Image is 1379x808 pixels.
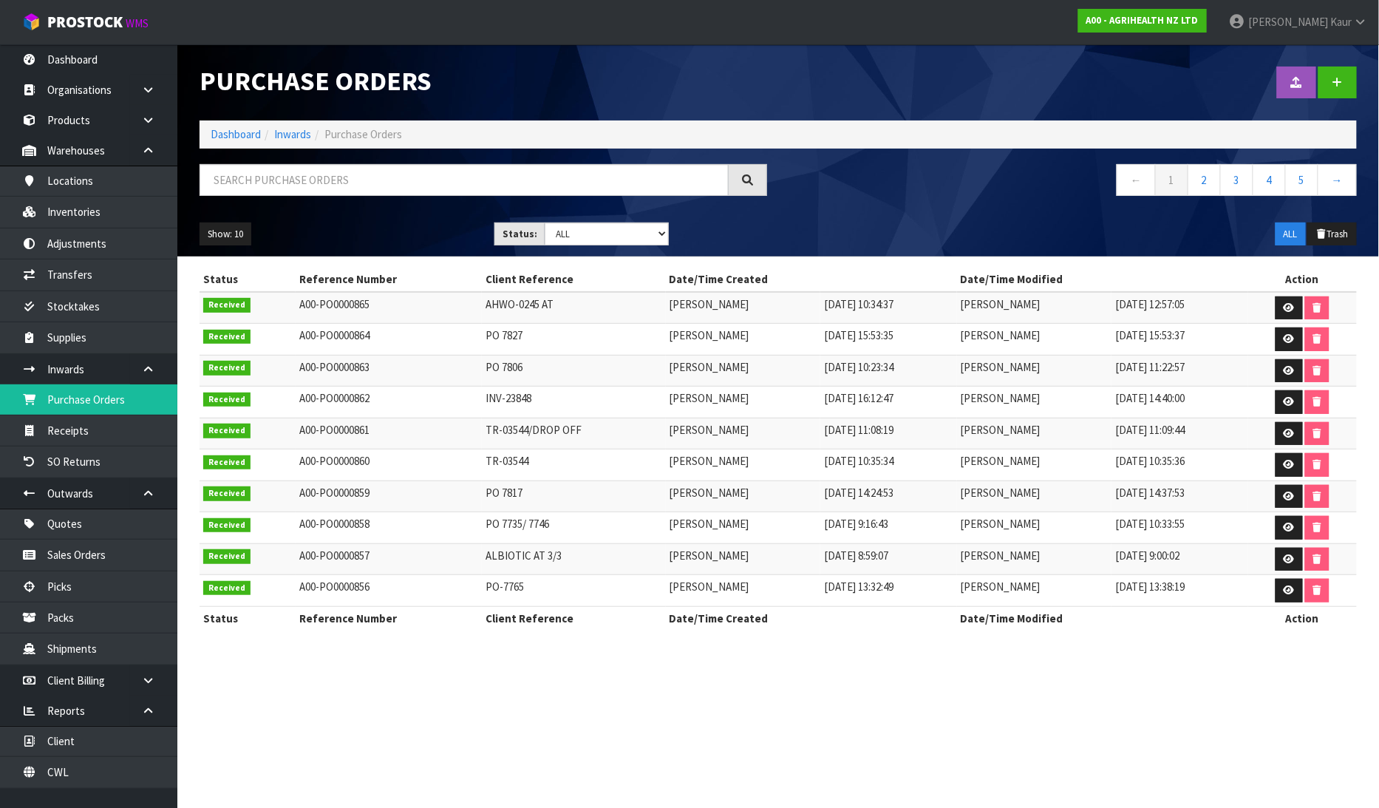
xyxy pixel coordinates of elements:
td: A00-PO0000863 [296,355,482,387]
td: PO-7765 [482,575,665,607]
span: Received [203,581,251,596]
th: Action [1248,606,1357,630]
td: A00-PO0000858 [296,512,482,544]
span: [PERSON_NAME] [670,486,749,500]
td: A00-PO0000862 [296,387,482,418]
span: [DATE] 14:40:00 [1115,391,1185,405]
span: [PERSON_NAME] [961,517,1041,531]
td: A00-PO0000859 [296,481,482,512]
span: [PERSON_NAME] [670,549,749,563]
td: PO 7817 [482,481,665,512]
td: TR-03544/DROP OFF [482,418,665,449]
strong: Status: [503,228,537,240]
span: [DATE] 9:00:02 [1115,549,1179,563]
th: Date/Time Created [666,268,957,291]
span: Received [203,393,251,407]
span: [PERSON_NAME] [961,580,1041,594]
th: Date/Time Modified [957,268,1248,291]
span: Received [203,424,251,438]
span: [DATE] 10:35:36 [1115,454,1185,468]
td: A00-PO0000865 [296,292,482,324]
span: [DATE] 11:08:19 [824,423,893,437]
span: [DATE] 10:35:34 [824,454,893,468]
a: 4 [1253,164,1286,196]
span: Received [203,361,251,376]
a: A00 - AGRIHEALTH NZ LTD [1078,9,1207,33]
span: ProStock [47,13,123,32]
span: [DATE] 10:34:37 [824,297,893,311]
span: [DATE] 8:59:07 [824,549,888,563]
span: Purchase Orders [324,127,402,141]
span: [PERSON_NAME] [670,580,749,594]
span: [DATE] 12:57:05 [1115,297,1185,311]
a: Dashboard [211,127,261,141]
span: [DATE] 10:33:55 [1115,517,1185,531]
span: Received [203,549,251,564]
span: [PERSON_NAME] [1248,15,1328,29]
span: [PERSON_NAME] [670,297,749,311]
td: TR-03544 [482,449,665,481]
span: Received [203,298,251,313]
th: Status [200,606,296,630]
button: Show: 10 [200,223,251,246]
a: 1 [1155,164,1188,196]
td: PO 7735/ 7746 [482,512,665,544]
td: A00-PO0000856 [296,575,482,607]
span: [DATE] 9:16:43 [824,517,888,531]
td: ALBIOTIC AT 3/3 [482,543,665,575]
span: [PERSON_NAME] [961,549,1041,563]
span: [DATE] 11:22:57 [1115,360,1185,374]
th: Date/Time Created [666,606,957,630]
span: [DATE] 13:32:49 [824,580,893,594]
span: [PERSON_NAME] [670,517,749,531]
span: [DATE] 14:24:53 [824,486,893,500]
a: Inwards [274,127,311,141]
td: A00-PO0000864 [296,324,482,356]
a: 3 [1220,164,1253,196]
button: Trash [1307,223,1357,246]
span: [DATE] 16:12:47 [824,391,893,405]
span: [PERSON_NAME] [670,391,749,405]
th: Action [1248,268,1357,291]
button: ALL [1276,223,1306,246]
a: 5 [1285,164,1318,196]
span: [PERSON_NAME] [670,423,749,437]
a: 2 [1188,164,1221,196]
th: Reference Number [296,268,482,291]
span: [DATE] 14:37:53 [1115,486,1185,500]
th: Client Reference [482,268,665,291]
img: cube-alt.png [22,13,41,31]
strong: A00 - AGRIHEALTH NZ LTD [1086,14,1199,27]
span: Received [203,486,251,501]
span: [PERSON_NAME] [961,328,1041,342]
span: [PERSON_NAME] [961,297,1041,311]
input: Search purchase orders [200,164,729,196]
span: [DATE] 11:09:44 [1115,423,1185,437]
span: [DATE] 10:23:34 [824,360,893,374]
td: PO 7827 [482,324,665,356]
td: AHWO-0245 AT [482,292,665,324]
nav: Page navigation [789,164,1357,200]
span: [PERSON_NAME] [670,328,749,342]
span: [DATE] 15:53:37 [1115,328,1185,342]
td: A00-PO0000857 [296,543,482,575]
span: [PERSON_NAME] [961,454,1041,468]
span: Received [203,330,251,344]
span: [PERSON_NAME] [961,423,1041,437]
h1: Purchase Orders [200,67,767,96]
span: [DATE] 15:53:35 [824,328,893,342]
small: WMS [126,16,149,30]
span: [PERSON_NAME] [670,454,749,468]
th: Status [200,268,296,291]
td: A00-PO0000860 [296,449,482,481]
span: [PERSON_NAME] [961,391,1041,405]
a: → [1318,164,1357,196]
span: Received [203,518,251,533]
a: ← [1117,164,1156,196]
span: [PERSON_NAME] [961,486,1041,500]
span: [PERSON_NAME] [961,360,1041,374]
span: [PERSON_NAME] [670,360,749,374]
th: Date/Time Modified [957,606,1248,630]
td: A00-PO0000861 [296,418,482,449]
span: Received [203,455,251,470]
